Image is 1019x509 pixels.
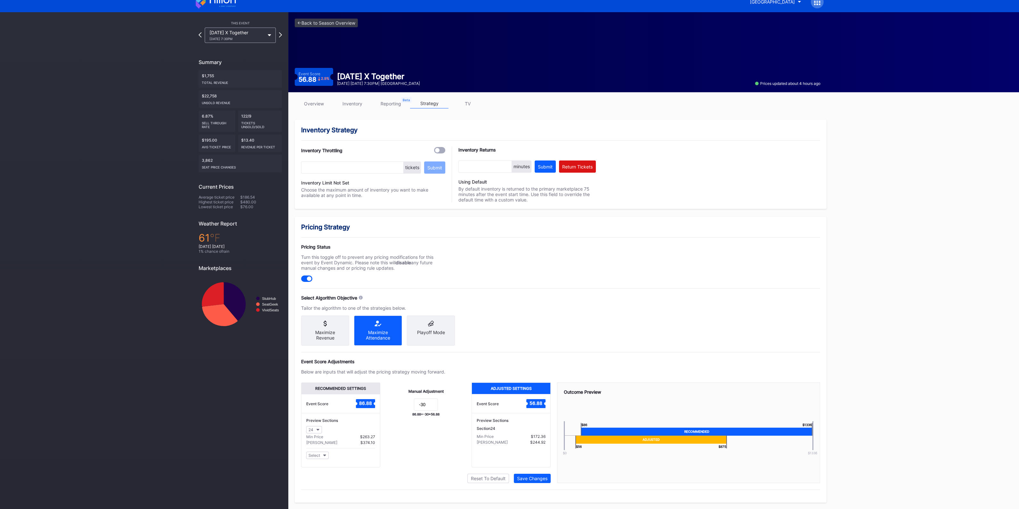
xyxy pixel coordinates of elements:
div: Preview Sections [306,418,375,423]
div: Weather Report [199,220,282,227]
div: Summary [199,59,282,65]
div: Prices updated about 4 hours ago [755,81,820,86]
div: Event Score [477,401,499,406]
div: This Event [199,21,282,25]
div: minutes [512,160,531,173]
div: $263.27 [360,434,375,439]
button: Save Changes [514,474,551,483]
button: Submit [535,160,556,173]
div: Marketplaces [199,265,282,271]
div: Choose the maximum amount of inventory you want to make available at any point in time. [301,187,445,198]
div: Event Score [299,71,320,76]
div: Turn this toggle off to prevent any pricing modifications for this event by Event Dynamic. Please... [301,254,445,271]
div: [DATE] X Together [210,30,265,41]
div: Pricing Status [301,244,445,250]
div: 2.9 % [321,77,329,80]
div: Return Tickets [562,164,593,169]
div: Save Changes [517,476,547,481]
div: By default inventory is returned to the primary marketplace 75 minutes after the event start time... [458,179,596,202]
a: <-Back to Season Overview [295,19,358,27]
div: 24 [308,427,313,432]
text: SeatGeek [262,302,278,306]
div: $13.40 [238,135,282,152]
div: Playoff Mode [412,330,450,335]
button: Select [306,452,329,459]
div: $1,755 [199,70,282,88]
div: Inventory Limit Not Set [301,180,445,185]
div: $ 875 [719,444,727,448]
div: 61 [199,232,282,244]
div: $172.36 [531,434,546,439]
div: Revenue per ticket [241,143,279,149]
div: Current Prices [199,184,282,190]
div: $ 1336 [802,423,812,428]
div: [PERSON_NAME] [306,440,337,445]
a: reporting [372,99,410,109]
span: ℉ [210,232,220,244]
button: Return Tickets [559,160,596,173]
div: Adjusted Settings [472,383,550,394]
div: seat price changes [202,163,279,169]
svg: Chart title [199,276,282,332]
div: $195.00 [199,135,235,152]
div: $0 [554,451,576,455]
div: Preview Sections [477,418,546,423]
div: Sell Through Rate [202,119,232,129]
div: Tickets Unsold/Sold [241,119,279,129]
div: $22,758 [199,90,282,108]
a: inventory [333,99,372,109]
div: Maximize Attendance [359,330,397,341]
div: Inventory Strategy [301,126,820,134]
div: Maximize Revenue [306,330,344,341]
div: [DATE] X Together [337,72,420,81]
div: $ 1336 [801,451,824,455]
div: Lowest ticket price [199,204,240,209]
text: 86.88 [359,400,372,406]
div: $480.00 [240,200,282,204]
div: Reset To Default [471,476,505,481]
a: overview [295,99,333,109]
div: Min Price [477,434,494,439]
div: Select Algorithm Objective [301,295,357,300]
div: Event Score [306,401,328,406]
text: VividSeats [262,308,279,312]
div: Total Revenue [202,78,279,85]
div: 3,862 [199,155,282,172]
div: Submit [538,164,553,169]
div: Min Price [306,434,323,439]
div: Recommended [581,428,812,436]
text: 56.88 [530,400,542,406]
div: Section 24 [477,426,546,431]
div: $374.10 [360,440,375,445]
div: Highest ticket price [199,200,240,204]
div: 6.87% [199,111,235,132]
div: [DATE] 7:30PM [210,37,265,41]
div: Adjusted [575,436,727,444]
div: Using Default [458,179,596,185]
div: Event Score Adjustments [301,359,820,364]
div: 122/9 [238,111,282,132]
a: TV [448,99,487,109]
text: StubHub [262,297,276,300]
div: $186.54 [240,195,282,200]
div: [PERSON_NAME] [477,440,508,445]
button: 24 [306,426,322,433]
div: Unsold Revenue [202,98,279,105]
div: Recommended Settings [301,383,380,394]
div: 86.88 + -30 = 56.88 [412,412,440,416]
div: 56.88 [299,76,329,83]
div: Select [308,453,320,458]
div: Submit [427,165,442,170]
div: Inventory Returns [458,147,596,152]
div: [DATE] [DATE] 7:30PM | [GEOGRAPHIC_DATA] [337,81,420,86]
div: $76.00 [240,204,282,209]
div: tickets [404,161,421,174]
strong: disable [396,260,411,265]
div: $244.92 [530,440,546,445]
a: strategy [410,99,448,109]
div: Pricing Strategy [301,223,820,231]
button: Reset To Default [467,474,509,483]
div: Tailor the algorithm to one of the strategies below. [301,305,445,311]
div: [DATE] [DATE] [199,244,282,249]
div: Below are inputs that will adjust the pricing strategy moving forward. [301,369,445,374]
